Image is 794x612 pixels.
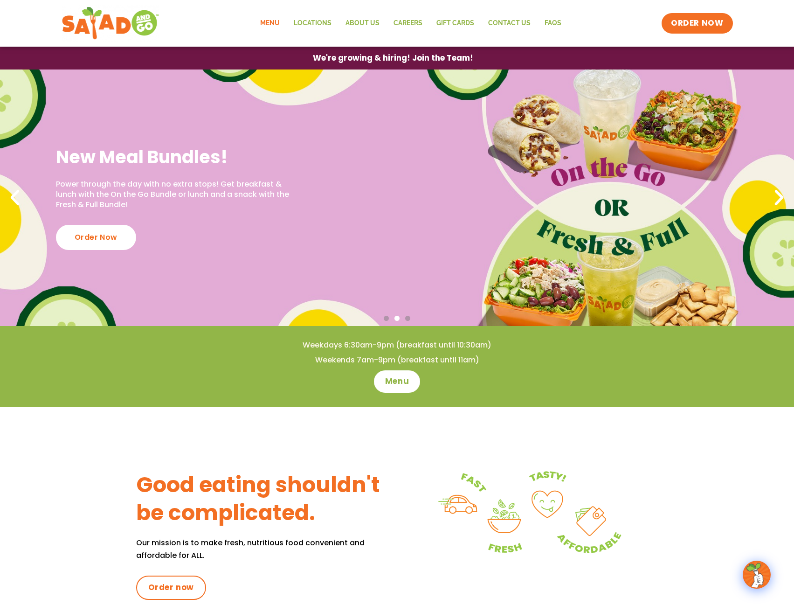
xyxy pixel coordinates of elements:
a: Contact Us [481,13,538,34]
h3: Good eating shouldn't be complicated. [136,471,397,527]
div: Order Now [56,225,136,250]
a: FAQs [538,13,568,34]
nav: Menu [253,13,568,34]
span: Menu [385,376,409,387]
a: Order now [136,576,206,600]
a: Menu [253,13,287,34]
p: Our mission is to make fresh, nutritious food convenient and affordable for ALL. [136,536,397,562]
a: About Us [338,13,387,34]
div: Previous slide [5,188,25,208]
span: Order now [148,582,194,593]
h2: New Meal Bundles! [56,146,299,168]
a: ORDER NOW [662,13,732,34]
a: Locations [287,13,338,34]
span: We're growing & hiring! Join the Team! [313,54,473,62]
span: Go to slide 1 [384,316,389,321]
h4: Weekends 7am-9pm (breakfast until 11am) [19,355,775,365]
a: We're growing & hiring! Join the Team! [299,47,487,69]
a: Menu [374,370,420,393]
a: Careers [387,13,429,34]
span: Go to slide 2 [394,316,400,321]
img: new-SAG-logo-768×292 [62,5,160,42]
span: ORDER NOW [671,18,723,29]
a: GIFT CARDS [429,13,481,34]
img: wpChatIcon [744,562,770,588]
div: Next slide [769,188,789,208]
p: Power through the day with no extra stops! Get breakfast & lunch with the On the Go Bundle or lun... [56,179,299,210]
span: Go to slide 3 [405,316,410,321]
h4: Weekdays 6:30am-9pm (breakfast until 10:30am) [19,340,775,350]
